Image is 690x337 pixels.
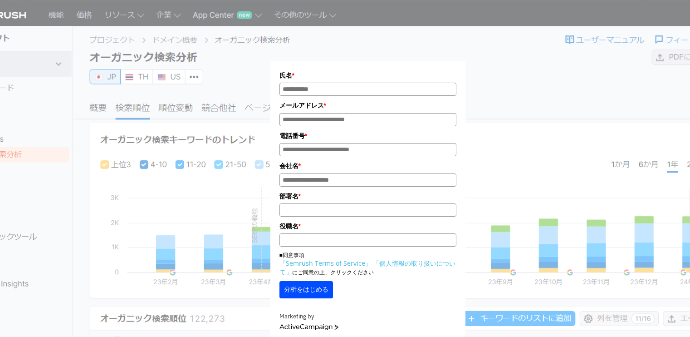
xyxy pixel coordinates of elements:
label: 会社名 [279,161,456,171]
a: 「個人情報の取り扱いについて」 [279,259,455,276]
label: メールアドレス [279,100,456,110]
a: 「Semrush Terms of Service」 [279,259,372,268]
label: 役職名 [279,221,456,231]
div: Marketing by [279,312,456,322]
button: 分析をはじめる [279,281,333,298]
label: 電話番号 [279,131,456,141]
p: ■同意事項 にご同意の上、クリックください [279,251,456,277]
label: 氏名 [279,70,456,80]
label: 部署名 [279,191,456,201]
